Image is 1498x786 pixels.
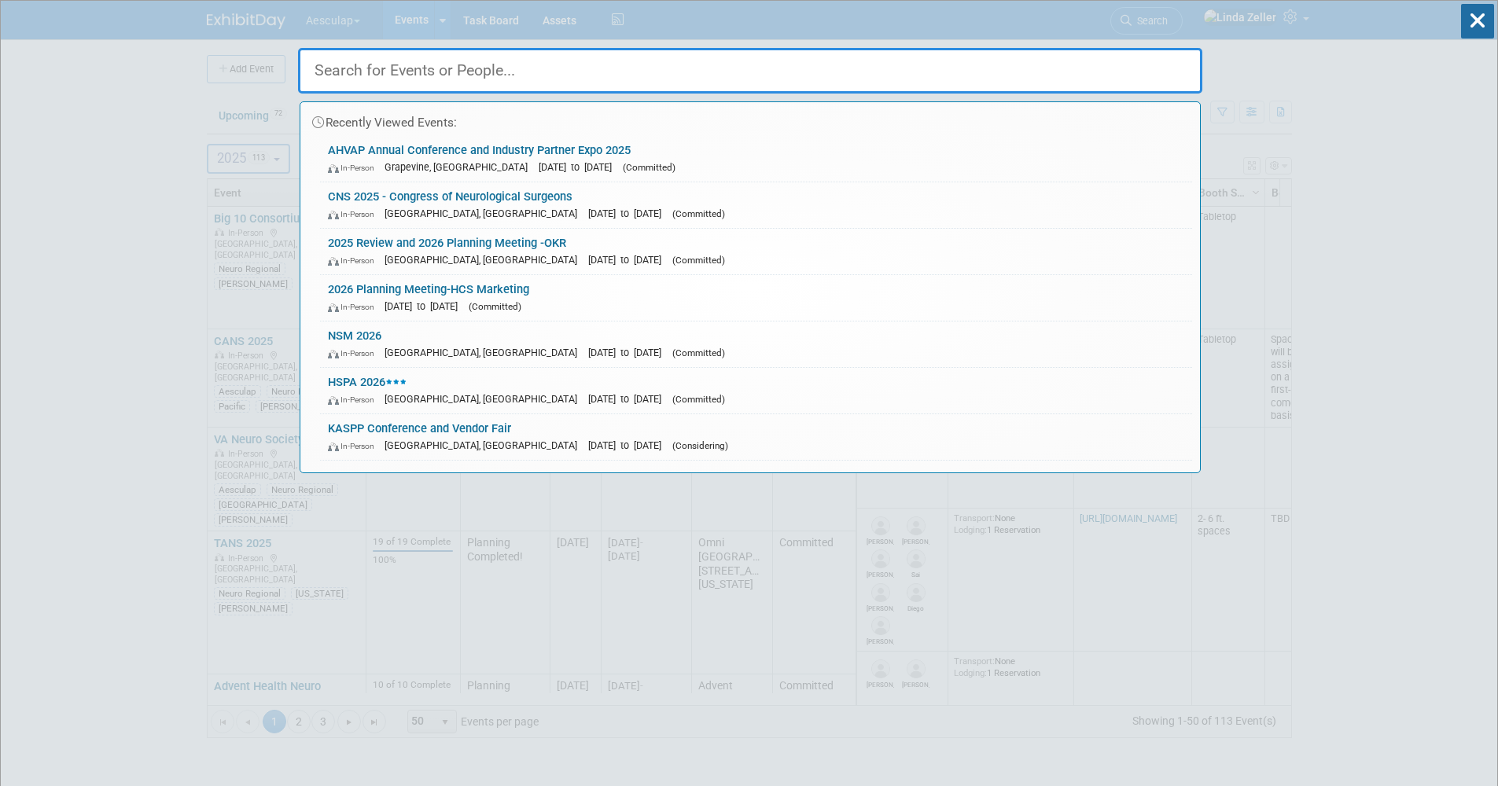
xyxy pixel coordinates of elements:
[672,440,728,451] span: (Considering)
[588,254,669,266] span: [DATE] to [DATE]
[385,439,585,451] span: [GEOGRAPHIC_DATA], [GEOGRAPHIC_DATA]
[320,275,1192,321] a: 2026 Planning Meeting-HCS Marketing In-Person [DATE] to [DATE] (Committed)
[672,394,725,405] span: (Committed)
[328,209,381,219] span: In-Person
[320,368,1192,413] a: HSPA 2026 In-Person [GEOGRAPHIC_DATA], [GEOGRAPHIC_DATA] [DATE] to [DATE] (Committed)
[328,441,381,451] span: In-Person
[385,161,536,173] span: Grapevine, [GEOGRAPHIC_DATA]
[328,302,381,312] span: In-Person
[328,255,381,266] span: In-Person
[385,347,585,358] span: [GEOGRAPHIC_DATA], [GEOGRAPHIC_DATA]
[328,163,381,173] span: In-Person
[672,347,725,358] span: (Committed)
[298,48,1202,94] input: Search for Events or People...
[385,254,585,266] span: [GEOGRAPHIC_DATA], [GEOGRAPHIC_DATA]
[588,393,669,405] span: [DATE] to [DATE]
[539,161,620,173] span: [DATE] to [DATE]
[672,208,725,219] span: (Committed)
[320,182,1192,228] a: CNS 2025 - Congress of Neurological Surgeons In-Person [GEOGRAPHIC_DATA], [GEOGRAPHIC_DATA] [DATE...
[328,348,381,358] span: In-Person
[623,162,675,173] span: (Committed)
[385,208,585,219] span: [GEOGRAPHIC_DATA], [GEOGRAPHIC_DATA]
[320,229,1192,274] a: 2025 Review and 2026 Planning Meeting -OKR In-Person [GEOGRAPHIC_DATA], [GEOGRAPHIC_DATA] [DATE] ...
[672,255,725,266] span: (Committed)
[308,102,1192,136] div: Recently Viewed Events:
[320,414,1192,460] a: KASPP Conference and Vendor Fair In-Person [GEOGRAPHIC_DATA], [GEOGRAPHIC_DATA] [DATE] to [DATE] ...
[588,208,669,219] span: [DATE] to [DATE]
[320,321,1192,367] a: NSM 2026 In-Person [GEOGRAPHIC_DATA], [GEOGRAPHIC_DATA] [DATE] to [DATE] (Committed)
[320,136,1192,182] a: AHVAP Annual Conference and Industry Partner Expo 2025 In-Person Grapevine, [GEOGRAPHIC_DATA] [DA...
[385,300,466,312] span: [DATE] to [DATE]
[588,439,669,451] span: [DATE] to [DATE]
[385,393,585,405] span: [GEOGRAPHIC_DATA], [GEOGRAPHIC_DATA]
[328,395,381,405] span: In-Person
[588,347,669,358] span: [DATE] to [DATE]
[469,301,521,312] span: (Committed)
